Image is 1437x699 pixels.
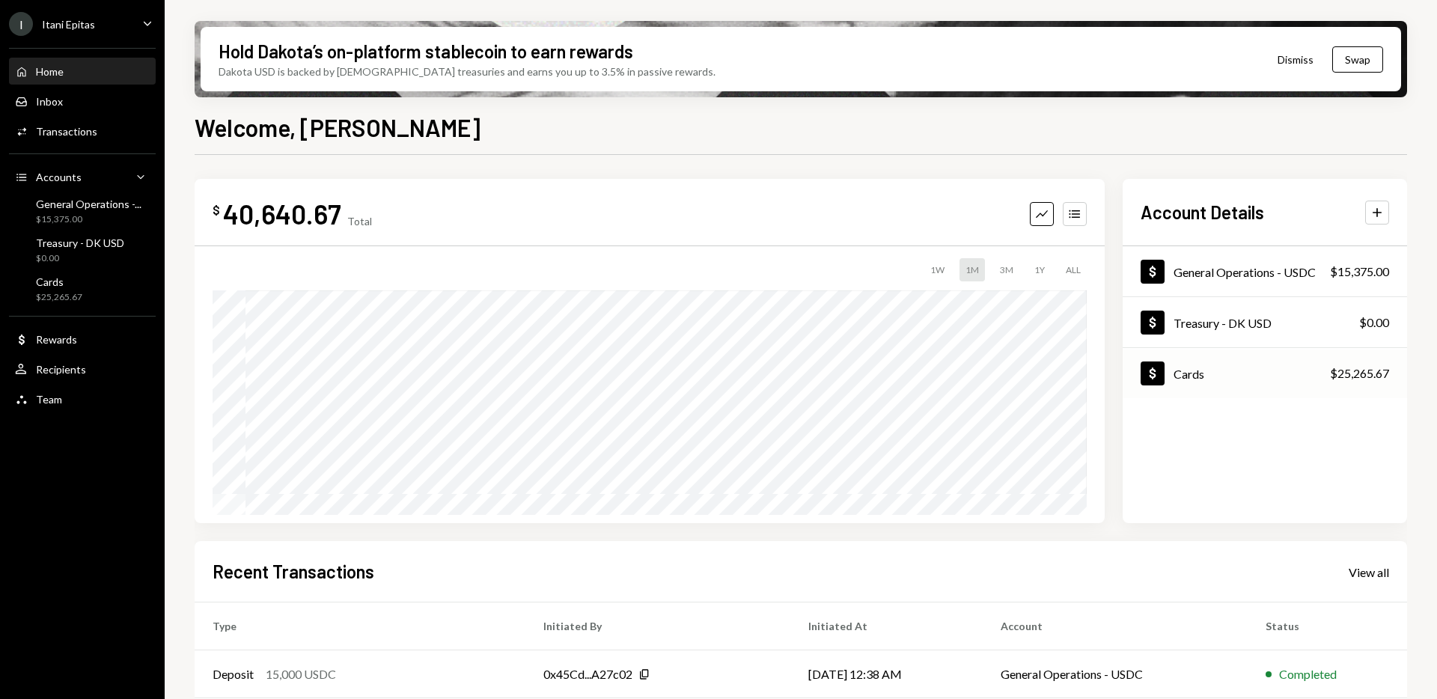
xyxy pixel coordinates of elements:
a: Rewards [9,326,156,352]
h1: Welcome, [PERSON_NAME] [195,112,480,142]
th: Status [1248,602,1407,650]
button: Dismiss [1259,42,1332,77]
a: Treasury - DK USD$0.00 [9,232,156,268]
div: Cards [1174,367,1204,381]
a: Accounts [9,163,156,190]
div: 15,000 USDC [266,665,336,683]
div: Home [36,65,64,78]
div: Rewards [36,333,77,346]
div: Recipients [36,363,86,376]
h2: Recent Transactions [213,559,374,584]
div: Total [347,215,372,228]
a: Treasury - DK USD$0.00 [1123,297,1407,347]
a: Transactions [9,117,156,144]
div: Team [36,393,62,406]
a: Recipients [9,355,156,382]
a: Home [9,58,156,85]
div: $25,265.67 [1330,364,1389,382]
div: General Operations - USDC [1174,265,1316,279]
div: $ [213,203,220,218]
div: 0x45Cd...A27c02 [543,665,632,683]
div: General Operations -... [36,198,141,210]
div: 1M [959,258,985,281]
div: $15,375.00 [36,213,141,226]
div: $0.00 [36,252,124,265]
div: 40,640.67 [223,197,341,231]
a: Cards$25,265.67 [9,271,156,307]
div: Completed [1279,665,1337,683]
div: $25,265.67 [36,291,82,304]
div: ALL [1060,258,1087,281]
div: Transactions [36,125,97,138]
h2: Account Details [1141,200,1264,225]
div: Deposit [213,665,254,683]
th: Type [195,602,525,650]
th: Initiated By [525,602,790,650]
div: $0.00 [1359,314,1389,332]
div: Inbox [36,95,63,108]
th: Account [983,602,1248,650]
div: Accounts [36,171,82,183]
th: Initiated At [790,602,983,650]
div: $15,375.00 [1330,263,1389,281]
a: General Operations - USDC$15,375.00 [1123,246,1407,296]
div: I [9,12,33,36]
td: [DATE] 12:38 AM [790,650,983,698]
a: General Operations -...$15,375.00 [9,193,156,229]
div: Cards [36,275,82,288]
td: General Operations - USDC [983,650,1248,698]
a: Cards$25,265.67 [1123,348,1407,398]
div: Treasury - DK USD [1174,316,1272,330]
a: Team [9,385,156,412]
div: Dakota USD is backed by [DEMOGRAPHIC_DATA] treasuries and earns you up to 3.5% in passive rewards. [219,64,716,79]
div: View all [1349,565,1389,580]
a: View all [1349,564,1389,580]
div: 1Y [1028,258,1051,281]
div: 1W [924,258,951,281]
a: Inbox [9,88,156,115]
div: 3M [994,258,1019,281]
div: Itani Epitas [42,18,95,31]
div: Hold Dakota’s on-platform stablecoin to earn rewards [219,39,633,64]
div: Treasury - DK USD [36,236,124,249]
button: Swap [1332,46,1383,73]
